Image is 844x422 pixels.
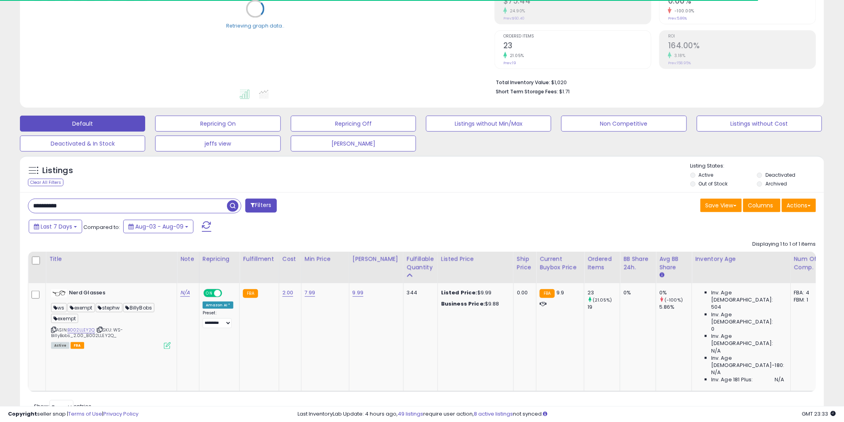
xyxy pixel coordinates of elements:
[765,172,795,178] label: Deactivated
[398,410,424,418] a: 49 listings
[67,303,95,312] span: exempt
[503,34,651,39] span: Ordered Items
[51,289,171,348] div: ASIN:
[588,304,620,311] div: 19
[243,255,275,263] div: Fulfillment
[711,347,721,355] span: N/A
[557,289,564,296] span: 9.9
[665,297,683,303] small: (-100%)
[697,116,822,132] button: Listings without Cost
[243,289,258,298] small: FBA
[668,61,691,65] small: Prev: 158.95%
[517,289,530,296] div: 0.00
[503,16,525,21] small: Prev: $60.40
[753,241,816,248] div: Displaying 1 to 1 of 1 items
[282,255,298,263] div: Cost
[51,314,78,323] span: exempt
[8,410,37,418] strong: Copyright
[559,88,570,95] span: $1.71
[282,289,294,297] a: 2.00
[672,8,694,14] small: -100.00%
[20,136,145,152] button: Deactivated & In Stock
[353,289,364,297] a: 9.99
[291,136,416,152] button: [PERSON_NAME]
[28,179,63,186] div: Clear All Filters
[204,290,214,297] span: ON
[441,300,485,308] b: Business Price:
[41,223,72,231] span: Last 7 Days
[203,302,234,309] div: Amazon AI *
[34,402,91,410] span: Show: entries
[668,41,816,52] h2: 164.00%
[51,303,67,312] span: ws
[711,289,784,304] span: Inv. Age [DEMOGRAPHIC_DATA]:
[507,8,525,14] small: 24.90%
[561,116,686,132] button: Non Competitive
[407,255,434,272] div: Fulfillable Quantity
[748,201,773,209] span: Columns
[517,255,533,272] div: Ship Price
[496,79,550,86] b: Total Inventory Value:
[69,289,166,299] b: Nerd Glasses
[353,255,400,263] div: [PERSON_NAME]
[180,255,196,263] div: Note
[29,220,82,233] button: Last 7 Days
[623,255,653,272] div: BB Share 24h.
[672,53,686,59] small: 3.18%
[711,355,784,369] span: Inv. Age [DEMOGRAPHIC_DATA]-180:
[226,22,284,30] div: Retrieving graph data..
[765,180,787,187] label: Archived
[96,303,122,312] span: stephw
[668,34,816,39] span: ROI
[802,410,836,418] span: 2025-08-17 23:33 GMT
[123,303,155,312] span: BillyBobs
[623,289,650,296] div: 0%
[441,255,510,263] div: Listed Price
[593,297,612,303] small: (21.05%)
[668,16,687,21] small: Prev: 5.86%
[699,172,714,178] label: Active
[711,333,784,347] span: Inv. Age [DEMOGRAPHIC_DATA]:
[496,88,558,95] b: Short Term Storage Fees:
[659,304,692,311] div: 5.86%
[711,369,721,376] span: N/A
[794,255,823,272] div: Num of Comp.
[711,376,753,383] span: Inv. Age 181 Plus:
[67,327,95,333] a: B002LLEY2Q
[42,165,73,176] h5: Listings
[83,223,120,231] span: Compared to:
[503,41,651,52] h2: 23
[695,255,787,263] div: Inventory Age
[794,296,820,304] div: FBM: 1
[503,61,516,65] small: Prev: 19
[135,223,183,231] span: Aug-03 - Aug-09
[441,300,507,308] div: $9.88
[794,289,820,296] div: FBA: 4
[700,199,742,212] button: Save View
[155,116,280,132] button: Repricing On
[540,289,554,298] small: FBA
[180,289,190,297] a: N/A
[659,289,692,296] div: 0%
[49,255,174,263] div: Title
[690,162,824,170] p: Listing States:
[203,310,234,328] div: Preset:
[20,116,145,132] button: Default
[8,410,138,418] div: seller snap | |
[51,342,69,349] span: All listings currently available for purchase on Amazon
[441,289,477,296] b: Listed Price:
[245,199,276,213] button: Filters
[305,289,316,297] a: 7.99
[588,255,617,272] div: Ordered Items
[711,325,714,333] span: 0
[782,199,816,212] button: Actions
[775,376,784,383] span: N/A
[507,53,524,59] small: 21.05%
[155,136,280,152] button: jeffs view
[68,410,102,418] a: Terms of Use
[659,255,688,272] div: Avg BB Share
[711,304,721,311] span: 504
[407,289,432,296] div: 344
[305,255,346,263] div: Min Price
[123,220,193,233] button: Aug-03 - Aug-09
